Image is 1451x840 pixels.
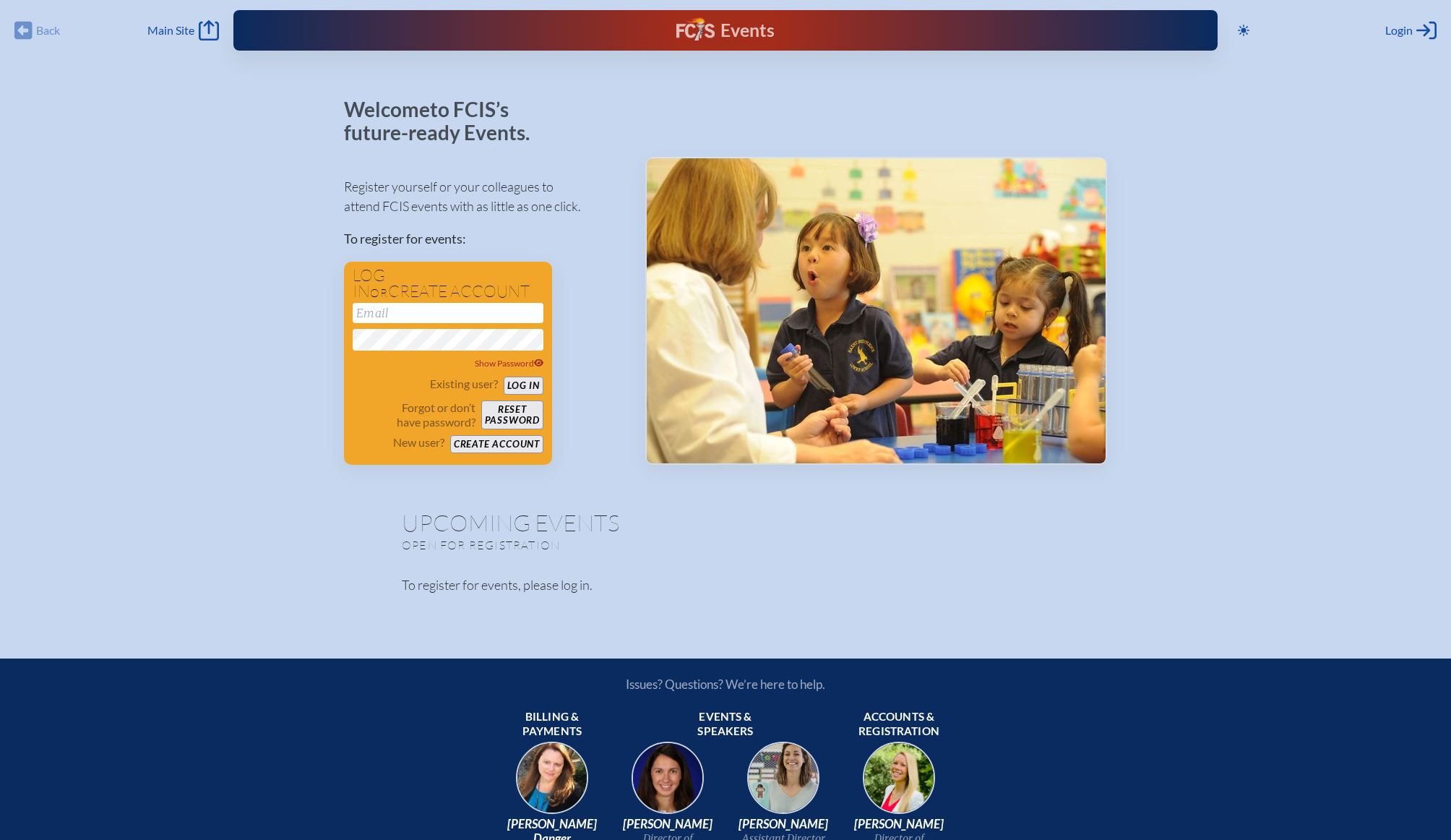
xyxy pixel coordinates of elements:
[737,738,830,831] img: 545ba9c4-c691-43d5-86fb-b0a622cbeb82
[475,358,544,369] span: Show Password
[344,229,622,249] p: To register for events:
[1385,23,1413,38] span: Login
[450,435,543,453] button: Create account
[847,710,951,739] span: Accounts & registration
[853,738,945,831] img: b1ee34a6-5a78-4519-85b2-7190c4823173
[481,400,543,429] button: Resetpassword
[402,575,1049,595] p: To register for events, please log in.
[471,677,980,692] p: Issues? Questions? We’re here to help.
[673,710,778,739] span: Events & speakers
[353,400,475,429] p: Forgot or don’t have password?
[147,23,194,38] span: Main Site
[393,435,444,450] p: New user?
[402,538,783,552] p: Open for registration
[847,817,951,831] span: [PERSON_NAME]
[506,738,598,831] img: 9c64f3fb-7776-47f4-83d7-46a341952595
[402,511,1049,534] h1: Upcoming Events
[731,817,835,831] span: [PERSON_NAME]
[616,817,720,831] span: [PERSON_NAME]
[344,98,546,144] p: Welcome to FCIS’s future-ready Events.
[370,286,388,300] span: or
[621,738,714,831] img: 94e3d245-ca72-49ea-9844-ae84f6d33c0f
[647,158,1106,463] img: Events
[353,303,543,323] input: Email
[353,267,543,300] h1: Log in create account
[504,377,543,395] button: Log in
[147,20,218,40] a: Main Site
[500,710,604,739] span: Billing & payments
[344,177,622,216] p: Register yourself or your colleagues to attend FCIS events with as little as one click.
[430,377,498,391] p: Existing user?
[502,17,948,43] div: FCIS Events — Future ready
